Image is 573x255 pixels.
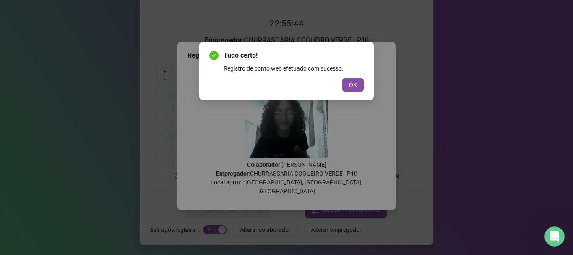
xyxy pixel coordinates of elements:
button: OK [342,78,364,92]
span: Tudo certo! [224,50,364,60]
iframe: Intercom live chat [544,226,565,247]
span: check-circle [209,51,219,60]
div: Registro de ponto web efetuado com sucesso. [224,64,364,73]
span: OK [349,80,357,89]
